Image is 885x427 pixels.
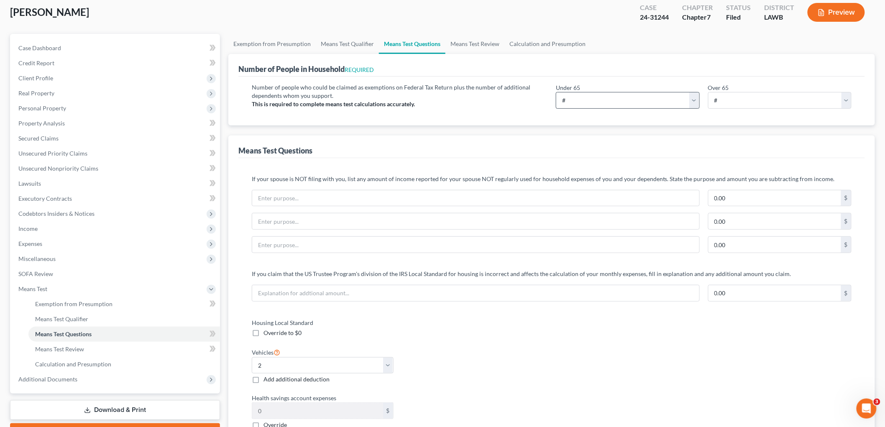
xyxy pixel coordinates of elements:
[28,312,220,327] a: Means Test Qualifier
[764,13,794,22] div: LAWB
[12,266,220,281] a: SOFA Review
[228,34,316,54] a: Exemption from Presumption
[35,315,88,322] span: Means Test Qualifier
[640,3,669,13] div: Case
[18,255,56,262] span: Miscellaneous
[682,13,713,22] div: Chapter
[18,120,65,127] span: Property Analysis
[12,191,220,206] a: Executory Contracts
[10,400,220,420] a: Download & Print
[504,34,591,54] a: Calculation and Presumption
[874,399,880,405] span: 3
[18,225,38,232] span: Income
[18,89,54,97] span: Real Property
[640,13,669,22] div: 24-31244
[252,347,280,357] label: Vehicles
[857,399,877,419] iframe: Intercom live chat
[383,403,393,419] div: $
[708,83,729,92] label: Over 65
[841,237,851,253] div: $
[841,213,851,229] div: $
[252,100,415,107] strong: This is required to complete means test calculations accurately.
[12,146,220,161] a: Unsecured Priority Claims
[316,34,379,54] a: Means Test Qualifier
[12,161,220,176] a: Unsecured Nonpriority Claims
[252,190,699,206] input: Enter purpose...
[238,64,374,74] div: Number of People in Household
[18,180,41,187] span: Lawsuits
[35,361,111,368] span: Calculation and Presumption
[252,237,699,253] input: Enter purpose...
[682,3,713,13] div: Chapter
[248,394,547,402] label: Health savings account expenses
[248,318,547,327] label: Housing Local Standard
[18,150,87,157] span: Unsecured Priority Claims
[252,83,547,100] p: Number of people who could be claimed as exemptions on Federal Tax Return plus the number of addi...
[764,3,794,13] div: District
[18,135,59,142] span: Secured Claims
[28,297,220,312] a: Exemption from Presumption
[252,175,852,183] p: If your spouse is NOT filing with you, list any amount of income reported for your spouse NOT reg...
[263,329,302,336] span: Override to $0
[10,6,89,18] span: [PERSON_NAME]
[252,285,699,301] input: Explanation for addtional amount...
[345,66,374,73] span: REQUIRED
[709,237,842,253] input: 0.00
[808,3,865,22] button: Preview
[18,105,66,112] span: Personal Property
[252,213,699,229] input: Enter purpose...
[556,83,580,92] label: Under 65
[18,165,98,172] span: Unsecured Nonpriority Claims
[35,330,92,338] span: Means Test Questions
[263,376,330,383] span: Add additional deduction
[18,240,42,247] span: Expenses
[18,44,61,51] span: Case Dashboard
[18,285,47,292] span: Means Test
[841,190,851,206] div: $
[238,146,312,156] div: Means Test Questions
[18,74,53,82] span: Client Profile
[445,34,504,54] a: Means Test Review
[379,34,445,54] a: Means Test Questions
[12,41,220,56] a: Case Dashboard
[18,59,54,66] span: Credit Report
[12,176,220,191] a: Lawsuits
[12,116,220,131] a: Property Analysis
[252,270,852,278] p: If you claim that the US Trustee Program's division of the IRS Local Standard for housing is inco...
[252,403,383,419] input: 0.00
[28,357,220,372] a: Calculation and Presumption
[18,376,77,383] span: Additional Documents
[707,13,711,21] span: 7
[726,13,751,22] div: Filed
[841,285,851,301] div: $
[28,342,220,357] a: Means Test Review
[709,285,842,301] input: 0.00
[18,210,95,217] span: Codebtors Insiders & Notices
[726,3,751,13] div: Status
[12,131,220,146] a: Secured Claims
[35,300,113,307] span: Exemption from Presumption
[28,327,220,342] a: Means Test Questions
[35,345,84,353] span: Means Test Review
[18,195,72,202] span: Executory Contracts
[18,270,53,277] span: SOFA Review
[709,213,842,229] input: 0.00
[709,190,842,206] input: 0.00
[12,56,220,71] a: Credit Report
